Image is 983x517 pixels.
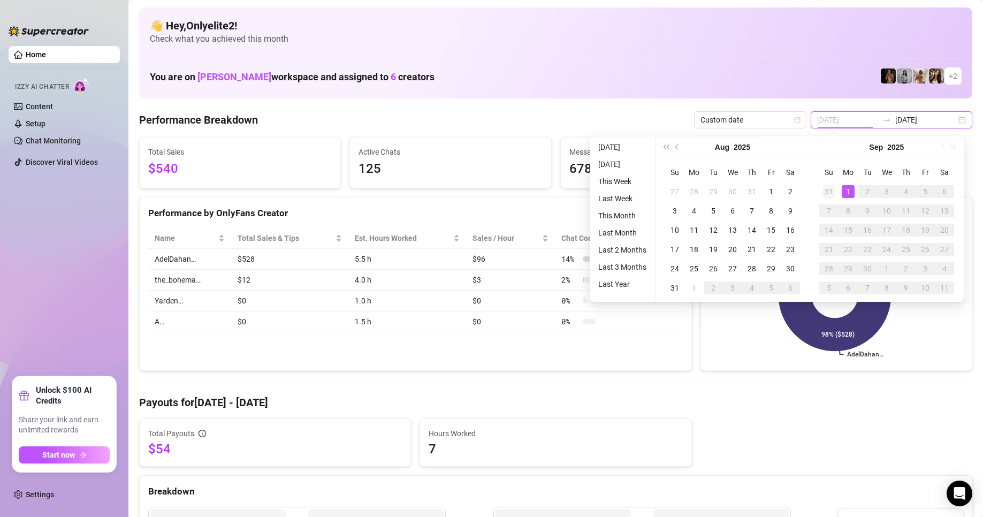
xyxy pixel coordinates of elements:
[842,262,855,275] div: 29
[896,221,916,240] td: 2025-09-18
[742,201,761,221] td: 2025-08-07
[817,114,878,126] input: Start date
[707,262,720,275] div: 26
[672,136,683,158] button: Previous month (PageUp)
[919,185,932,198] div: 5
[900,204,912,217] div: 11
[148,428,194,439] span: Total Payouts
[896,182,916,201] td: 2025-09-04
[684,201,704,221] td: 2025-08-04
[822,185,835,198] div: 31
[594,261,651,273] li: Last 3 Months
[148,484,963,499] div: Breakdown
[938,262,951,275] div: 4
[231,291,348,311] td: $0
[745,262,758,275] div: 28
[900,185,912,198] div: 4
[561,295,578,307] span: 0 %
[761,201,781,221] td: 2025-08-08
[781,259,800,278] td: 2025-08-30
[938,224,951,237] div: 20
[665,182,684,201] td: 2025-07-27
[19,446,110,463] button: Start nowarrow-right
[688,243,700,256] div: 18
[665,163,684,182] th: Su
[726,282,739,294] div: 3
[916,163,935,182] th: Fr
[858,163,877,182] th: Tu
[880,243,893,256] div: 24
[765,185,778,198] div: 1
[668,282,681,294] div: 31
[726,262,739,275] div: 27
[26,102,53,111] a: Content
[707,224,720,237] div: 12
[895,114,956,126] input: End date
[359,146,542,158] span: Active Chats
[742,221,761,240] td: 2025-08-14
[466,311,555,332] td: $0
[858,240,877,259] td: 2025-09-23
[688,282,700,294] div: 1
[26,50,46,59] a: Home
[784,262,797,275] div: 30
[723,201,742,221] td: 2025-08-06
[882,116,891,124] span: to
[466,291,555,311] td: $0
[935,163,954,182] th: Sa
[665,259,684,278] td: 2025-08-24
[561,316,578,328] span: 0 %
[668,262,681,275] div: 24
[784,185,797,198] div: 2
[231,228,348,249] th: Total Sales & Tips
[594,209,651,222] li: This Month
[348,249,466,270] td: 5.5 h
[938,204,951,217] div: 13
[723,221,742,240] td: 2025-08-13
[916,278,935,298] td: 2025-10-10
[555,228,682,249] th: Chat Conversion
[822,224,835,237] div: 14
[668,224,681,237] div: 10
[745,243,758,256] div: 21
[665,221,684,240] td: 2025-08-10
[858,182,877,201] td: 2025-09-02
[877,259,896,278] td: 2025-10-01
[761,240,781,259] td: 2025-08-22
[26,490,54,499] a: Settings
[847,351,883,359] text: AdelDahan…
[916,182,935,201] td: 2025-09-05
[668,204,681,217] div: 3
[707,185,720,198] div: 29
[916,259,935,278] td: 2025-10-03
[935,259,954,278] td: 2025-10-04
[861,185,874,198] div: 2
[839,163,858,182] th: Mo
[877,201,896,221] td: 2025-09-10
[842,243,855,256] div: 22
[79,451,87,459] span: arrow-right
[742,182,761,201] td: 2025-07-31
[594,244,651,256] li: Last 2 Months
[880,282,893,294] div: 8
[935,221,954,240] td: 2025-09-20
[231,249,348,270] td: $528
[726,204,739,217] div: 6
[684,278,704,298] td: 2025-09-01
[466,270,555,291] td: $3
[935,240,954,259] td: 2025-09-27
[858,221,877,240] td: 2025-09-16
[784,224,797,237] div: 16
[919,243,932,256] div: 26
[466,228,555,249] th: Sales / Hour
[704,259,723,278] td: 2025-08-26
[197,71,271,82] span: [PERSON_NAME]
[880,204,893,217] div: 10
[742,163,761,182] th: Th
[569,146,753,158] span: Messages Sent
[919,224,932,237] div: 19
[9,26,89,36] img: logo-BBDzfeDw.svg
[704,201,723,221] td: 2025-08-05
[765,282,778,294] div: 5
[715,136,729,158] button: Choose a month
